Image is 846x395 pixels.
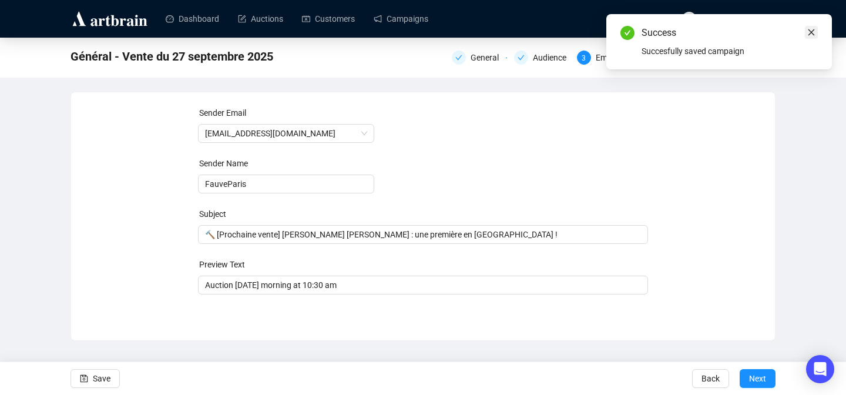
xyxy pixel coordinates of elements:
span: contact@fauveparis.com [205,125,367,142]
span: save [80,374,88,383]
span: check [518,54,525,61]
label: Sender Name [199,159,248,168]
span: Général - Vente du 27 septembre 2025 [70,47,273,66]
button: Next [740,369,775,388]
span: check-circle [620,26,634,40]
img: logo [70,9,149,28]
div: 3Email Settings [577,51,652,65]
span: check [455,54,462,61]
a: Auctions [238,4,283,34]
button: Save [70,369,120,388]
span: 3 [582,54,586,62]
label: Sender Email [199,108,246,118]
a: Close [805,26,818,39]
div: Success [642,26,818,40]
div: Audience [533,51,573,65]
div: Succesfully saved campaign [642,45,818,58]
span: Back [701,362,720,395]
span: close [807,28,815,36]
a: Campaigns [374,4,428,34]
span: ND [684,14,693,24]
div: General [471,51,506,65]
div: Preview Text [199,258,650,271]
span: Next [749,362,766,395]
div: Open Intercom Messenger [806,355,834,383]
div: Subject [199,207,650,220]
div: Email Settings [596,51,654,65]
button: Back [692,369,729,388]
div: General [452,51,507,65]
div: Audience [514,51,569,65]
a: Dashboard [166,4,219,34]
span: Save [93,362,110,395]
a: Customers [302,4,355,34]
